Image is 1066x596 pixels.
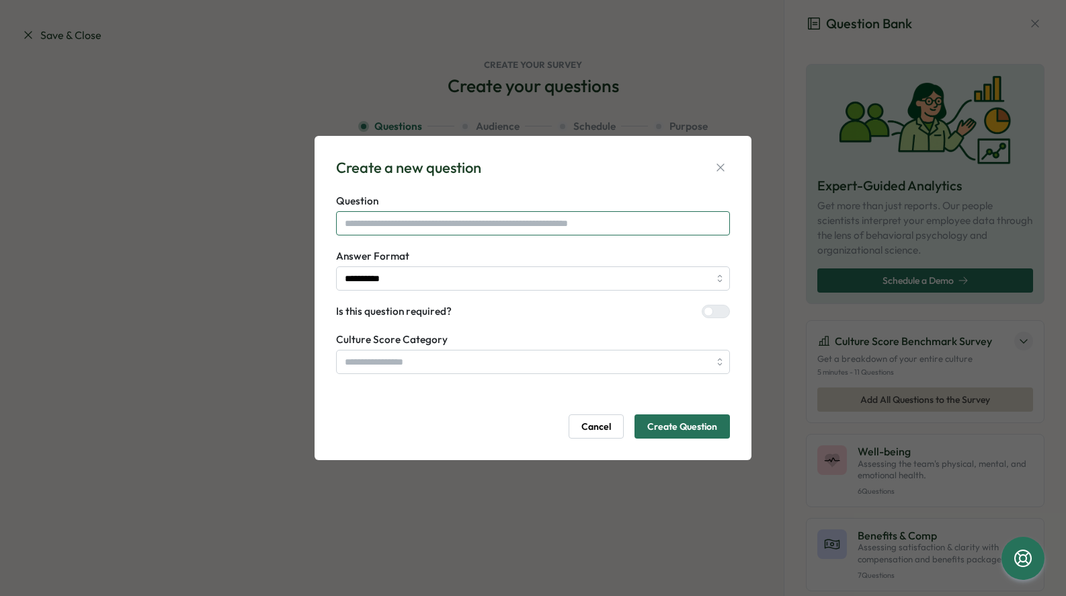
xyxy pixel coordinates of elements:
[634,414,730,439] button: Create Question
[336,332,730,347] label: Culture Score Category
[581,415,611,438] span: Cancel
[336,194,730,209] label: Question
[336,304,452,319] label: Is this question required?
[569,414,624,439] button: Cancel
[336,249,730,264] label: Answer Format
[336,157,481,178] div: Create a new question
[647,415,717,438] span: Create Question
